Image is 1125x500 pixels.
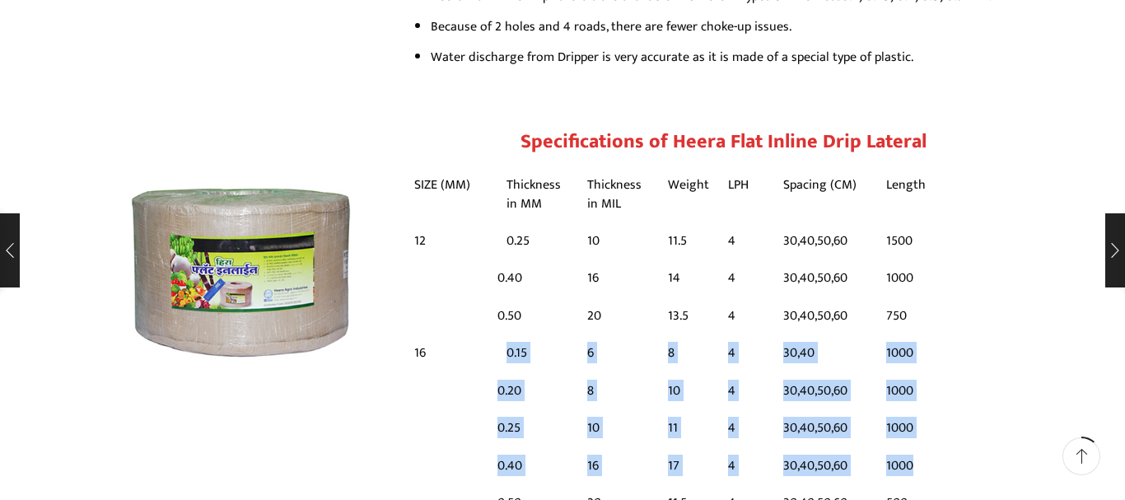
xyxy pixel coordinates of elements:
td: 4 [719,334,774,371]
td: 1000 [877,259,933,297]
strong: Specifications of Heera Flat Inline Drip Lateral [520,125,927,158]
td: 4 [719,409,774,446]
td: Spacing (CM) [774,162,877,222]
td: 30,40,50,60 [774,409,877,446]
td: 0.20 [497,371,578,409]
td: 0.25 [497,409,578,446]
td: 30,40,50,60 [774,222,877,259]
td: 1000 [877,371,933,409]
td: 10 [578,222,659,259]
td: 1000 [877,409,933,446]
td: 16 [578,446,659,484]
td: 4 [719,222,774,259]
td: 4 [719,371,774,409]
td: Thickness in MIL [578,162,659,222]
td: 13.5 [659,297,719,334]
td: 1000 [877,446,933,484]
td: 30,40,50,60 [774,297,877,334]
td: 30,40 [774,334,877,371]
td: LPH [719,162,774,222]
td: Length [877,162,933,222]
td: 4 [719,297,774,334]
td: 30,40,50,60 [774,371,877,409]
td: 1500 [877,222,933,259]
td: SIZE (MM) [414,162,497,222]
td: 20 [578,297,659,334]
td: 17 [659,446,719,484]
td: 4 [719,259,774,297]
td: 11 [659,409,719,446]
td: 6 [578,334,659,371]
td: 0.50 [497,297,578,334]
td: 0.40 [497,259,578,297]
td: 8 [578,371,659,409]
td: 0.40 [497,446,578,484]
td: 11.5 [659,222,719,259]
td: 30,40,50,60 [774,259,877,297]
td: 10 [578,409,659,446]
td: 0.25 [497,222,578,259]
td: 750 [877,297,933,334]
td: 1000 [877,334,933,371]
td: 14 [659,259,719,297]
td: 4 [719,446,774,484]
td: 16 [578,259,659,297]
td: 0.15 [497,334,578,371]
li: Water discharge from Dripper is very accurate as it is made of a special type of plastic. [431,45,1032,69]
td: 12 [414,222,497,334]
td: Weight [659,162,719,222]
td: Thickness in MM [497,162,578,222]
td: 8 [659,334,719,371]
td: 10 [659,371,719,409]
li: Because of 2 holes and 4 roads, there are fewer choke-up issues. [431,15,1032,39]
td: 30,40,50,60 [774,446,877,484]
